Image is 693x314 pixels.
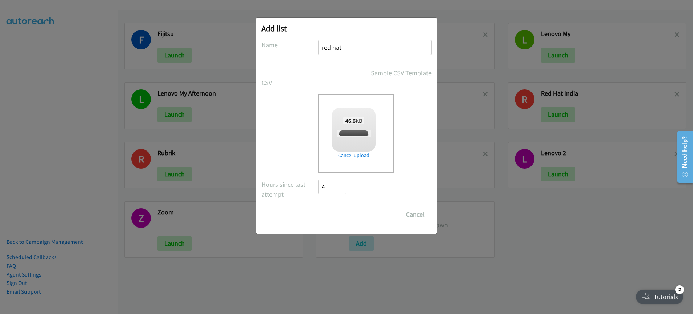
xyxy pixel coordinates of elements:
button: Cancel [399,207,432,222]
a: Cancel upload [332,152,376,159]
label: Name [261,40,318,50]
iframe: Resource Center [672,128,693,186]
strong: 46.6 [345,117,356,124]
span: report1758515246918.csv [337,130,389,137]
h2: Add list [261,23,432,33]
iframe: Checklist [632,282,688,309]
label: Hours since last attempt [261,180,318,199]
span: KB [343,117,365,124]
a: Sample CSV Template [371,68,432,78]
label: CSV [261,78,318,88]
